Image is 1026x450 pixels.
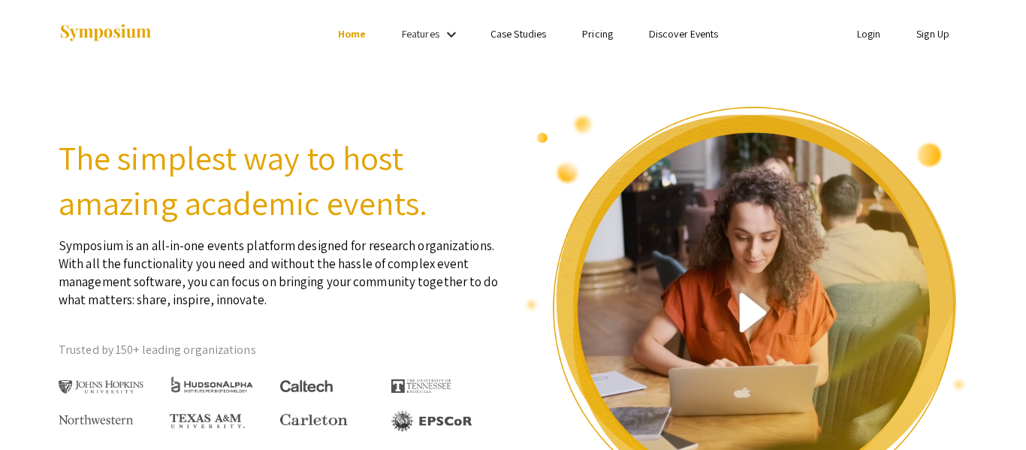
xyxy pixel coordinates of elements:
a: Login [857,27,881,41]
iframe: Chat [11,382,64,439]
img: HudsonAlpha [170,376,255,393]
mat-icon: Expand Features list [442,26,460,44]
a: Features [402,27,439,41]
a: Case Studies [490,27,546,41]
img: Northwestern [59,415,134,424]
img: The University of Tennessee [391,379,451,393]
a: Sign Up [916,27,949,41]
img: EPSCOR [391,410,474,432]
h2: The simplest way to host amazing academic events. [59,135,502,225]
img: Carleton [280,414,348,426]
img: Symposium by ForagerOne [59,23,152,44]
img: Caltech [280,380,333,393]
img: Texas A&M University [170,414,245,429]
p: Symposium is an all-in-one events platform designed for research organizations. With all the func... [59,225,502,309]
a: Pricing [582,27,613,41]
a: Home [338,27,366,41]
p: Trusted by 150+ leading organizations [59,339,502,361]
img: Johns Hopkins University [59,380,143,394]
a: Discover Events [649,27,719,41]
